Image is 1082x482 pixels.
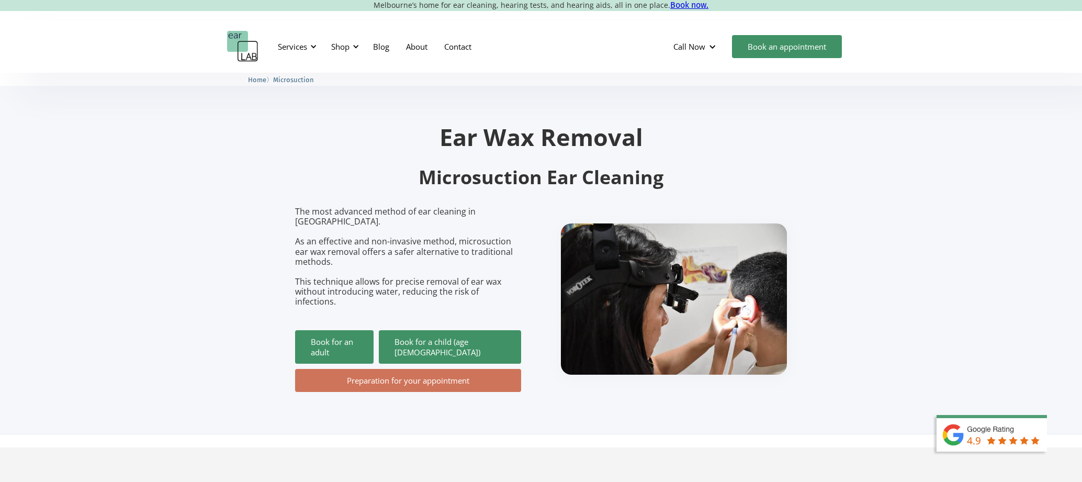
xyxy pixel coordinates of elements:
div: Shop [325,31,362,62]
a: Preparation for your appointment [295,369,521,392]
h1: Ear Wax Removal [295,125,787,149]
div: Services [272,31,320,62]
li: 〉 [248,74,273,85]
div: Services [278,41,307,52]
div: Shop [331,41,350,52]
img: boy getting ear checked. [561,223,787,375]
span: Home [248,76,266,84]
a: About [398,31,436,62]
a: Book for an adult [295,330,374,364]
a: Home [248,74,266,84]
span: Microsuction [273,76,314,84]
a: Blog [365,31,398,62]
div: Call Now [673,41,705,52]
a: Book for a child (age [DEMOGRAPHIC_DATA]) [379,330,521,364]
p: The most advanced method of ear cleaning in [GEOGRAPHIC_DATA]. As an effective and non-invasive m... [295,207,521,307]
a: Book an appointment [732,35,842,58]
a: home [227,31,258,62]
h2: Microsuction Ear Cleaning [295,165,787,190]
div: Call Now [665,31,727,62]
a: Microsuction [273,74,314,84]
a: Contact [436,31,480,62]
